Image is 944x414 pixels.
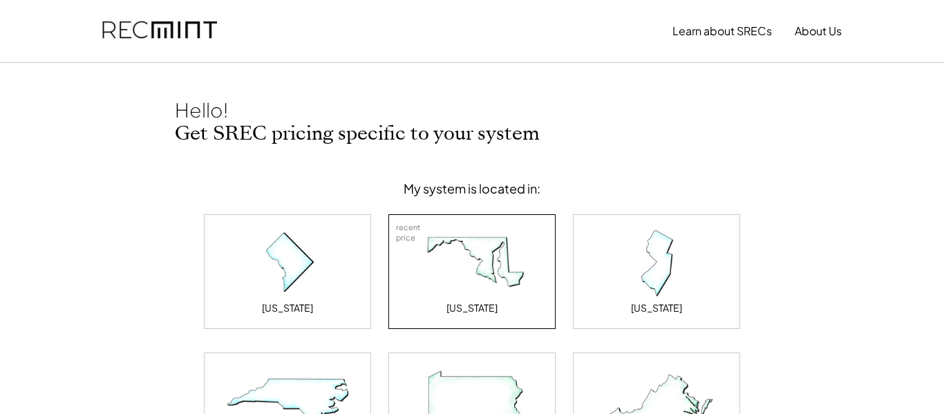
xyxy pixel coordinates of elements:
img: Maryland [403,229,541,298]
img: recmint-logotype%403x.png [102,8,217,55]
div: [US_STATE] [446,301,498,315]
div: My system is located in: [404,180,540,196]
div: [US_STATE] [631,301,682,315]
img: New Jersey [587,229,726,298]
div: Hello! [175,97,313,122]
img: District of Columbia [218,229,357,298]
button: Learn about SRECs [672,17,772,45]
h2: Get SREC pricing specific to your system [175,122,769,146]
button: About Us [795,17,842,45]
div: [US_STATE] [262,301,313,315]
